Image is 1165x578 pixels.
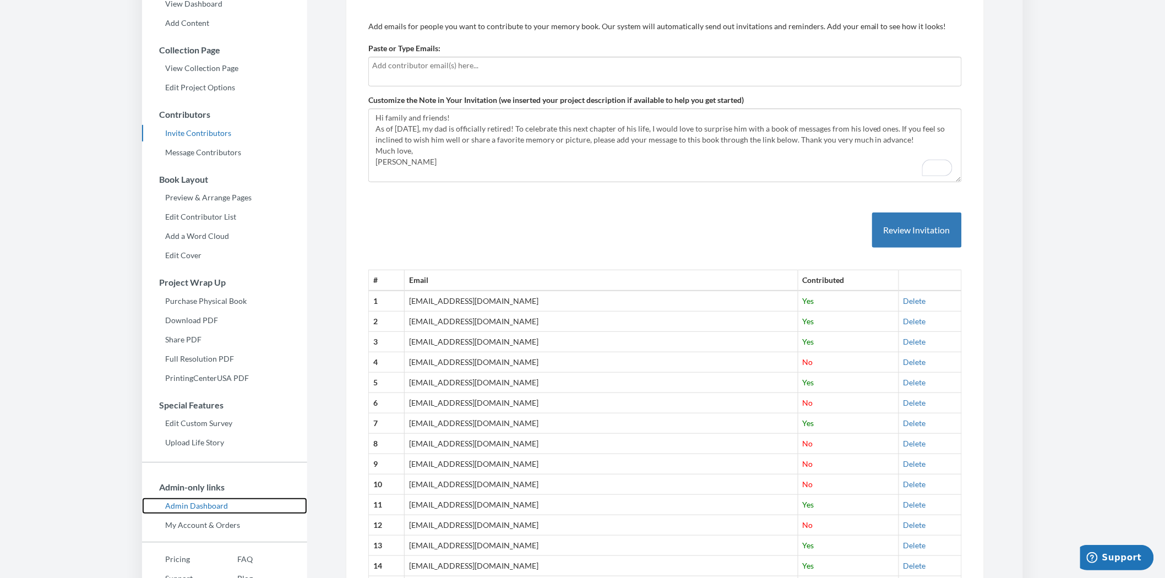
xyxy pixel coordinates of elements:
h3: Project Wrap Up [143,277,307,287]
td: [EMAIL_ADDRESS][DOMAIN_NAME] [404,434,798,454]
a: My Account & Orders [142,517,307,533]
th: 1 [369,291,405,311]
th: 3 [369,332,405,352]
input: Add contributor email(s) here... [372,59,958,72]
h3: Contributors [143,110,307,119]
span: No [803,398,813,407]
a: Delete [903,418,926,428]
a: Delete [903,500,926,509]
a: Delete [903,398,926,407]
a: Delete [903,296,926,306]
a: Admin Dashboard [142,498,307,514]
a: Preview & Arrange Pages [142,189,307,206]
td: [EMAIL_ADDRESS][DOMAIN_NAME] [404,312,798,332]
textarea: To enrich screen reader interactions, please activate Accessibility in Grammarly extension settings [368,108,962,182]
td: [EMAIL_ADDRESS][DOMAIN_NAME] [404,291,798,311]
a: Add a Word Cloud [142,228,307,244]
a: View Collection Page [142,60,307,77]
td: [EMAIL_ADDRESS][DOMAIN_NAME] [404,454,798,475]
span: Yes [803,317,814,326]
td: [EMAIL_ADDRESS][DOMAIN_NAME] [404,536,798,556]
a: Delete [903,561,926,570]
h3: Admin-only links [143,482,307,492]
label: Paste or Type Emails: [368,43,440,54]
th: 8 [369,434,405,454]
span: Yes [803,541,814,550]
td: [EMAIL_ADDRESS][DOMAIN_NAME] [404,332,798,352]
a: Delete [903,317,926,326]
th: 12 [369,515,405,536]
td: [EMAIL_ADDRESS][DOMAIN_NAME] [404,475,798,495]
h3: Collection Page [143,45,307,55]
span: Yes [803,378,814,387]
td: [EMAIL_ADDRESS][DOMAIN_NAME] [404,495,798,515]
th: 4 [369,352,405,373]
a: Purchase Physical Book [142,293,307,309]
a: Delete [903,357,926,367]
a: Edit Project Options [142,79,307,96]
h3: Special Features [143,400,307,410]
th: Email [404,270,798,291]
th: 11 [369,495,405,515]
a: Share PDF [142,331,307,348]
td: [EMAIL_ADDRESS][DOMAIN_NAME] [404,556,798,576]
h3: Book Layout [143,175,307,184]
a: Delete [903,439,926,448]
button: Review Invitation [872,212,962,248]
th: 13 [369,536,405,556]
span: Yes [803,500,814,509]
a: FAQ [214,551,253,568]
label: Customize the Note in Your Invitation (we inserted your project description if available to help ... [368,95,744,106]
iframe: Opens a widget where you can chat to one of our agents [1080,545,1154,572]
a: Delete [903,378,926,387]
a: Message Contributors [142,144,307,161]
a: Delete [903,520,926,530]
span: No [803,459,813,468]
a: Upload Life Story [142,434,307,451]
a: PrintingCenterUSA PDF [142,370,307,386]
a: Add Content [142,15,307,31]
th: # [369,270,405,291]
a: Delete [903,479,926,489]
th: 6 [369,393,405,413]
span: No [803,439,813,448]
a: Download PDF [142,312,307,329]
th: 9 [369,454,405,475]
th: 10 [369,475,405,495]
a: Delete [903,459,926,468]
a: Delete [903,541,926,550]
th: 7 [369,413,405,434]
td: [EMAIL_ADDRESS][DOMAIN_NAME] [404,373,798,393]
span: No [803,520,813,530]
span: Yes [803,296,814,306]
th: 14 [369,556,405,576]
td: [EMAIL_ADDRESS][DOMAIN_NAME] [404,413,798,434]
th: 5 [369,373,405,393]
a: Edit Cover [142,247,307,264]
a: Edit Contributor List [142,209,307,225]
td: [EMAIL_ADDRESS][DOMAIN_NAME] [404,393,798,413]
td: [EMAIL_ADDRESS][DOMAIN_NAME] [404,352,798,373]
span: No [803,357,813,367]
span: Yes [803,337,814,346]
p: Add emails for people you want to contribute to your memory book. Our system will automatically s... [368,21,962,32]
a: Delete [903,337,926,346]
a: Edit Custom Survey [142,415,307,432]
span: No [803,479,813,489]
a: Invite Contributors [142,125,307,141]
a: Full Resolution PDF [142,351,307,367]
td: [EMAIL_ADDRESS][DOMAIN_NAME] [404,515,798,536]
span: Yes [803,418,814,428]
span: Yes [803,561,814,570]
th: 2 [369,312,405,332]
th: Contributed [798,270,899,291]
a: Pricing [142,551,214,568]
